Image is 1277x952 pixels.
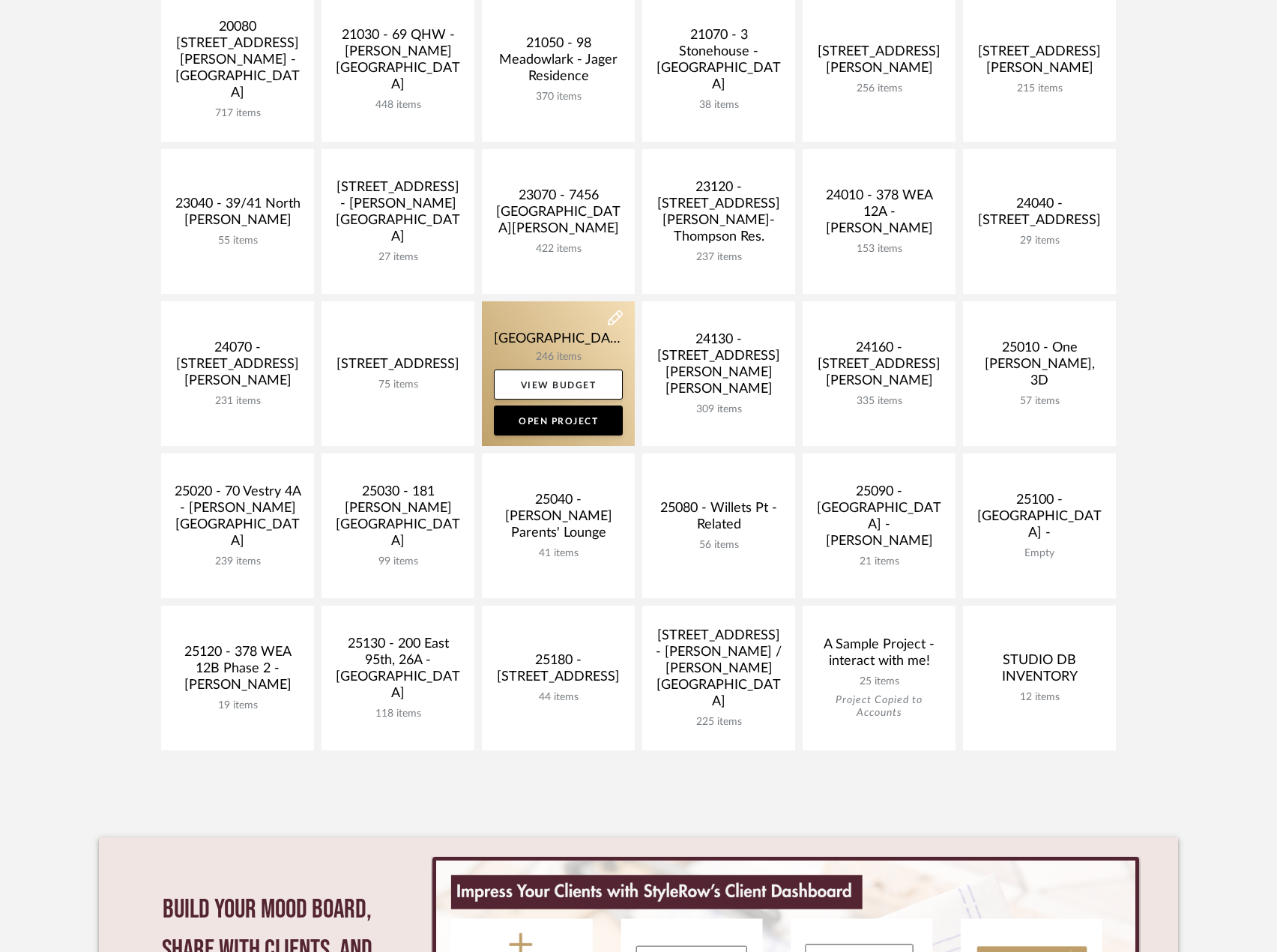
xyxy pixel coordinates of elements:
div: 24040 - [STREET_ADDRESS] [975,196,1104,235]
div: STUDIO DB INVENTORY [975,652,1104,691]
div: [STREET_ADDRESS][PERSON_NAME] [975,43,1104,82]
div: 75 items [333,379,462,391]
div: 237 items [654,251,783,264]
div: 25 items [815,675,944,688]
div: 44 items [494,691,623,704]
div: 448 items [333,99,462,112]
div: 25130 - 200 East 95th, 26A - [GEOGRAPHIC_DATA] [333,636,462,708]
div: 215 items [975,82,1104,95]
div: 25090 - [GEOGRAPHIC_DATA] - [PERSON_NAME] [815,483,944,555]
div: 21 items [815,555,944,568]
div: 717 items [173,107,302,120]
div: [STREET_ADDRESS] - [PERSON_NAME] / [PERSON_NAME][GEOGRAPHIC_DATA] [654,627,783,716]
div: 231 items [173,395,302,408]
div: 57 items [975,395,1104,408]
div: 25080 - Willets Pt - Related [654,500,783,539]
div: 23040 - 39/41 North [PERSON_NAME] [173,196,302,235]
div: 309 items [654,403,783,416]
div: 335 items [815,395,944,408]
div: 24160 - [STREET_ADDRESS][PERSON_NAME] [815,340,944,395]
div: 239 items [173,555,302,568]
div: 422 items [494,243,623,256]
div: 256 items [815,82,944,95]
div: 25180 - [STREET_ADDRESS] [494,652,623,691]
div: 55 items [173,235,302,247]
div: 99 items [333,555,462,568]
div: 25010 - One [PERSON_NAME], 3D [975,340,1104,395]
div: 21050 - 98 Meadowlark - Jager Residence [494,35,623,91]
div: 225 items [654,716,783,729]
div: 24130 - [STREET_ADDRESS][PERSON_NAME][PERSON_NAME] [654,331,783,403]
div: 29 items [975,235,1104,247]
div: A Sample Project - interact with me! [815,636,944,675]
div: 12 items [975,691,1104,704]
div: 24010 - 378 WEA 12A - [PERSON_NAME] [815,187,944,243]
div: 41 items [494,547,623,560]
div: [STREET_ADDRESS] [333,356,462,379]
div: 25020 - 70 Vestry 4A - [PERSON_NAME][GEOGRAPHIC_DATA] [173,483,302,555]
div: 370 items [494,91,623,103]
div: Empty [975,547,1104,560]
div: 25030 - 181 [PERSON_NAME][GEOGRAPHIC_DATA] [333,483,462,555]
div: 56 items [654,539,783,552]
div: 19 items [173,699,302,712]
div: 23120 - [STREET_ADDRESS][PERSON_NAME]-Thompson Res. [654,179,783,251]
div: 25040 - [PERSON_NAME] Parents' Lounge [494,492,623,547]
div: 21030 - 69 QHW - [PERSON_NAME][GEOGRAPHIC_DATA] [333,27,462,99]
div: 24070 - [STREET_ADDRESS][PERSON_NAME] [173,340,302,395]
div: [STREET_ADDRESS] - [PERSON_NAME][GEOGRAPHIC_DATA] [333,179,462,251]
div: 21070 - 3 Stonehouse - [GEOGRAPHIC_DATA] [654,27,783,99]
div: 25120 - 378 WEA 12B Phase 2 - [PERSON_NAME] [173,644,302,699]
div: 23070 - 7456 [GEOGRAPHIC_DATA][PERSON_NAME] [494,187,623,243]
a: View Budget [494,370,623,400]
div: [STREET_ADDRESS][PERSON_NAME] [815,43,944,82]
div: 27 items [333,251,462,264]
div: Project Copied to Accounts [815,694,944,720]
div: 118 items [333,708,462,720]
div: 153 items [815,243,944,256]
div: 25100 - [GEOGRAPHIC_DATA] - [975,492,1104,547]
a: Open Project [494,406,623,436]
div: 20080 [STREET_ADDRESS][PERSON_NAME] - [GEOGRAPHIC_DATA] [173,19,302,107]
div: 38 items [654,99,783,112]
